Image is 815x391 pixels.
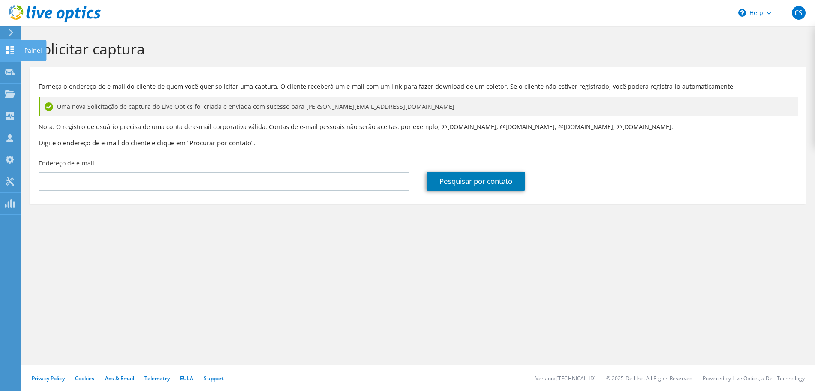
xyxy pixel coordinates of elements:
div: Painel [20,40,46,61]
a: Pesquisar por contato [427,172,525,191]
li: © 2025 Dell Inc. All Rights Reserved [606,375,692,382]
a: Support [204,375,224,382]
a: Ads & Email [105,375,134,382]
li: Version: [TECHNICAL_ID] [535,375,596,382]
a: EULA [180,375,193,382]
p: Nota: O registro de usuário precisa de uma conta de e-mail corporativa válida. Contas de e-mail p... [39,122,798,132]
h1: Solicitar captura [34,40,798,58]
p: Forneça o endereço de e-mail do cliente de quem você quer solicitar uma captura. O cliente recebe... [39,82,798,91]
li: Powered by Live Optics, a Dell Technology [703,375,805,382]
span: CS [792,6,806,20]
svg: \n [738,9,746,17]
a: Telemetry [144,375,170,382]
a: Privacy Policy [32,375,65,382]
label: Endereço de e-mail [39,159,94,168]
h3: Digite o endereço de e-mail do cliente e clique em “Procurar por contato”. [39,138,798,147]
a: Cookies [75,375,95,382]
span: Uma nova Solicitação de captura do Live Optics foi criada e enviada com sucesso para [PERSON_NAME... [57,102,454,111]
